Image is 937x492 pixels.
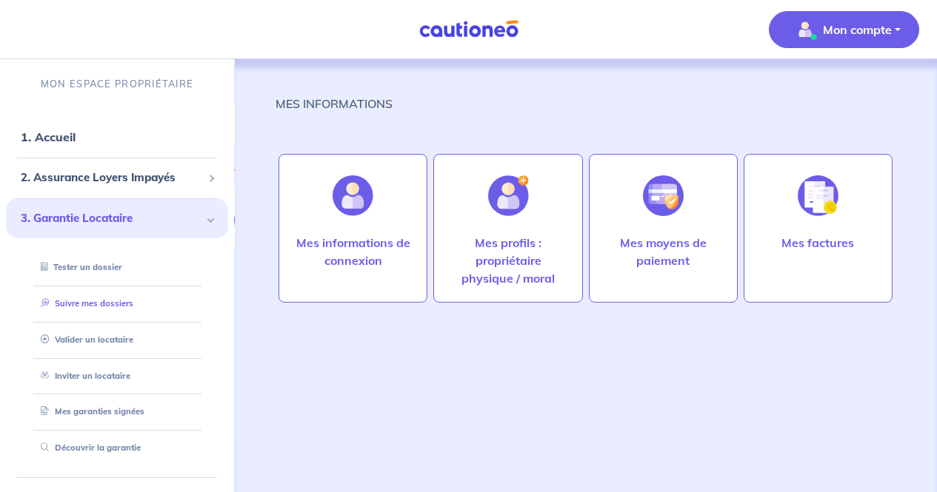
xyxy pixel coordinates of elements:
img: illu_account_valid_menu.svg [793,18,817,41]
div: Mes garanties signées [24,400,210,424]
button: illu_account_valid_menu.svgMon compte [769,11,919,48]
img: illu_account.svg [333,175,373,216]
img: illu_invoice.svg [798,175,838,216]
img: Cautioneo [413,20,524,38]
a: 1. Accueil [21,129,76,144]
div: Découvrir la garantie [24,436,210,460]
div: 2. Assurance Loyers Impayés [6,164,228,192]
img: illu_credit_card_no_anim.svg [643,175,684,216]
div: Suivre mes dossiers [24,292,210,316]
p: Mes profils : propriétaire physique / moral [449,234,567,287]
p: Mon compte [823,21,892,38]
p: Mes moyens de paiement [604,234,722,269]
a: Valider un locataire [35,334,133,345]
a: Découvrir la garantie [35,442,141,453]
a: Tester un dossier [35,262,122,272]
img: illu_account_add.svg [488,175,529,216]
span: 2. Assurance Loyers Impayés [21,169,202,186]
div: 1. Accueil [6,122,228,152]
div: Tester un dossier [24,255,210,280]
p: MON ESPACE PROPRIÉTAIRE [41,77,193,91]
a: Suivre mes dossiers [35,298,133,309]
p: MES INFORMATIONS [276,95,393,112]
span: 3. Garantie Locataire [21,210,202,227]
a: Inviter un locataire [35,371,130,381]
p: Mes informations de connexion [294,234,412,269]
div: Valider un locataire [24,328,210,352]
a: Mes garanties signées [35,406,144,417]
p: Mes factures [781,234,854,252]
div: Inviter un locataire [24,364,210,388]
div: 3. Garantie Locataire [6,198,228,239]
